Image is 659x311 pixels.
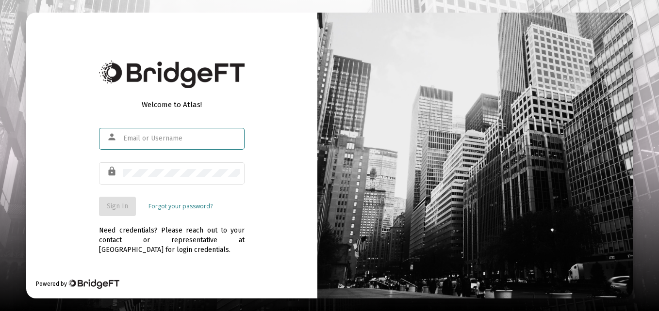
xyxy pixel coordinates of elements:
mat-icon: person [107,131,118,143]
button: Sign In [99,197,136,216]
mat-icon: lock [107,166,118,177]
img: Bridge Financial Technology Logo [99,61,245,88]
div: Welcome to Atlas! [99,100,245,109]
span: Sign In [107,202,128,210]
a: Forgot your password? [148,202,213,211]
div: Need credentials? Please reach out to your contact or representative at [GEOGRAPHIC_DATA] for log... [99,216,245,255]
div: Powered by [36,279,119,289]
input: Email or Username [123,135,240,142]
img: Bridge Financial Technology Logo [68,279,119,289]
